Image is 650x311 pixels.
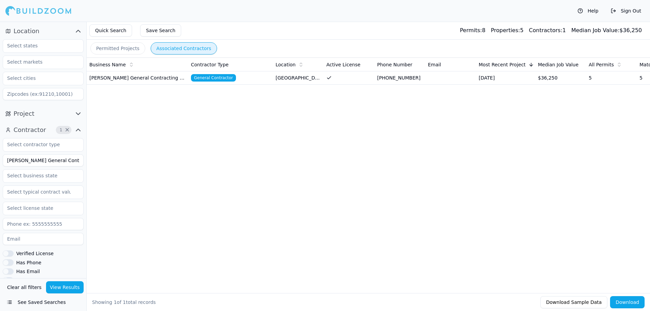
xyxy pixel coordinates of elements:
[529,27,562,34] span: Contractors:
[3,296,84,308] button: See Saved Searches
[3,56,75,68] input: Select markets
[114,299,117,305] span: 1
[476,71,535,85] td: [DATE]
[374,71,425,85] td: [PHONE_NUMBER]
[89,24,132,37] button: Quick Search
[92,299,156,306] div: Showing of total records
[3,186,75,198] input: Select typical contract value
[3,233,84,245] input: Email
[491,27,520,34] span: Properties:
[428,61,441,68] span: Email
[3,125,84,135] button: Contractor1Clear Contractor filters
[276,61,296,68] span: Location
[3,26,84,37] button: Location
[571,27,619,34] span: Median Job Value:
[191,61,229,68] span: Contractor Type
[460,27,482,34] span: Permits:
[3,108,84,119] button: Project
[46,281,84,293] button: View Results
[3,138,75,151] input: Select contractor type
[191,74,236,82] span: General Contractor
[5,281,43,293] button: Clear all filters
[479,61,526,68] span: Most Recent Project
[58,127,64,133] span: 1
[140,24,181,37] button: Save Search
[16,278,44,283] label: Has Permits
[377,61,412,68] span: Phone Number
[14,109,35,118] span: Project
[151,42,217,54] button: Associated Contractors
[3,218,84,230] input: Phone ex: 5555555555
[90,42,145,54] button: Permitted Projects
[16,269,40,274] label: Has Email
[460,26,485,35] div: 8
[538,61,579,68] span: Median Job Value
[574,5,602,16] button: Help
[3,88,84,100] input: Zipcodes (ex:91210,10001)
[326,61,361,68] span: Active License
[529,26,566,35] div: 1
[586,71,637,85] td: 5
[610,296,645,308] button: Download
[607,5,645,16] button: Sign Out
[123,299,126,305] span: 1
[14,125,46,135] span: Contractor
[3,202,75,214] input: Select license state
[14,26,39,36] span: Location
[540,296,607,308] button: Download Sample Data
[65,128,70,132] span: Clear Contractor filters
[273,71,324,85] td: [GEOGRAPHIC_DATA], [GEOGRAPHIC_DATA]
[3,170,75,182] input: Select business state
[535,71,586,85] td: $36,250
[3,72,75,84] input: Select cities
[491,26,523,35] div: 5
[589,61,614,68] span: All Permits
[16,251,53,256] label: Verified License
[571,26,642,35] div: $ 36,250
[87,71,188,85] td: [PERSON_NAME] General Contracting LLC
[89,61,126,68] span: Business Name
[3,40,75,52] input: Select states
[16,260,41,265] label: Has Phone
[3,154,84,166] input: Business name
